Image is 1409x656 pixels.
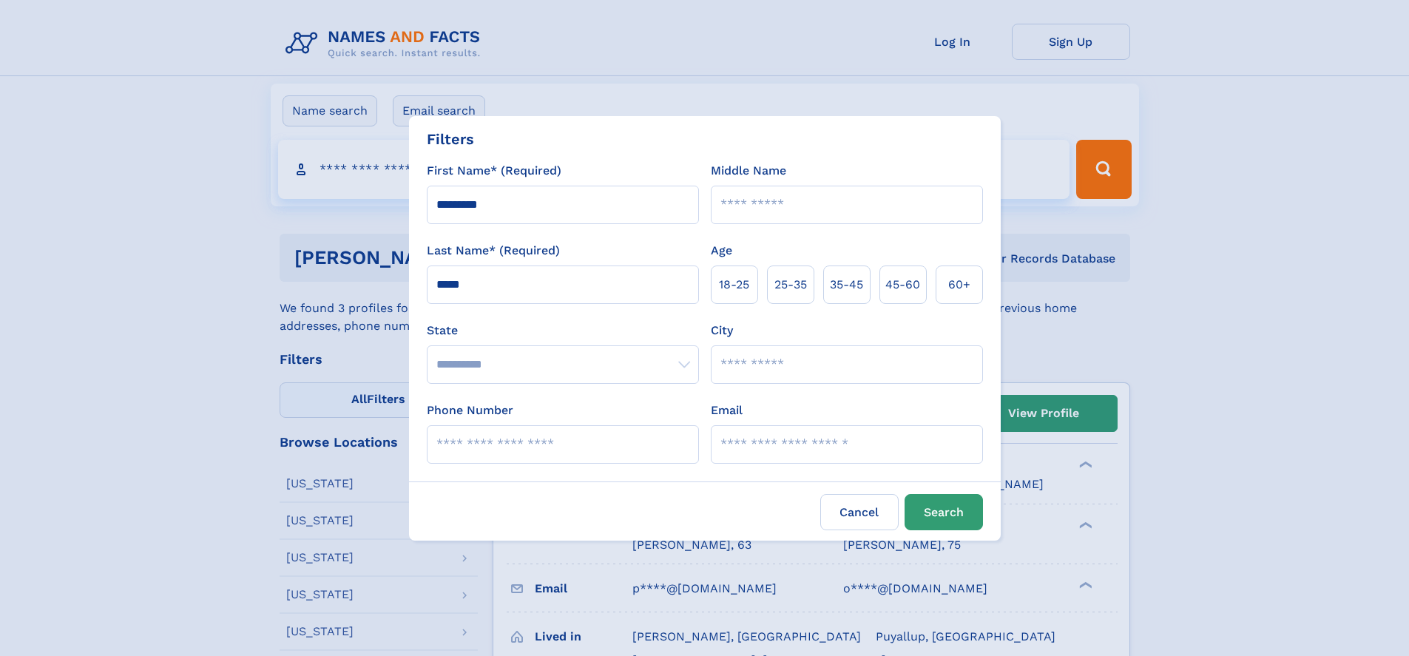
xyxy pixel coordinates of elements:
button: Search [905,494,983,530]
label: Last Name* (Required) [427,242,560,260]
span: 18‑25 [719,276,749,294]
label: Middle Name [711,162,786,180]
label: Email [711,402,743,419]
label: City [711,322,733,339]
label: Cancel [820,494,899,530]
span: 45‑60 [885,276,920,294]
span: 60+ [948,276,970,294]
div: Filters [427,128,474,150]
label: State [427,322,699,339]
label: Phone Number [427,402,513,419]
span: 25‑35 [774,276,807,294]
label: Age [711,242,732,260]
span: 35‑45 [830,276,863,294]
label: First Name* (Required) [427,162,561,180]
